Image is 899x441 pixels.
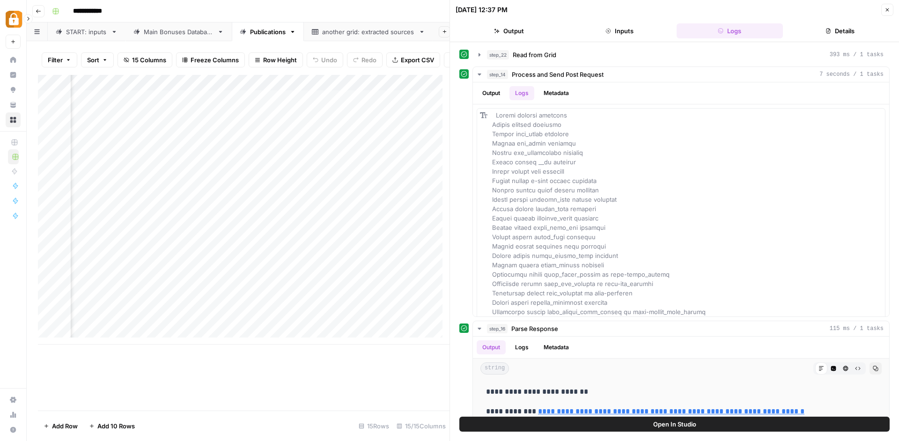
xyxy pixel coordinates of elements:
[512,70,604,79] span: Process and Send Post Request
[42,52,77,67] button: Filter
[459,417,890,432] button: Open In Studio
[6,82,21,97] a: Opportunities
[456,5,508,15] div: [DATE] 12:37 PM
[6,392,21,407] a: Settings
[125,22,232,41] a: Main Bonuses Database
[87,55,99,65] span: Sort
[6,11,22,28] img: Adzz Logo
[6,67,21,82] a: Insights
[566,23,673,38] button: Inputs
[66,27,107,37] div: START: inputs
[81,52,114,67] button: Sort
[513,50,556,59] span: Read from Grid
[322,27,415,37] div: another grid: extracted sources
[361,55,376,65] span: Redo
[250,27,286,37] div: Publications
[538,86,575,100] button: Metadata
[52,421,78,431] span: Add Row
[677,23,783,38] button: Logs
[304,22,433,41] a: another grid: extracted sources
[355,419,393,434] div: 15 Rows
[538,340,575,354] button: Metadata
[473,47,889,62] button: 393 ms / 1 tasks
[830,324,884,333] span: 115 ms / 1 tasks
[6,7,21,31] button: Workspace: Adzz
[132,55,166,65] span: 15 Columns
[191,55,239,65] span: Freeze Columns
[97,421,135,431] span: Add 10 Rows
[6,422,21,437] button: Help + Support
[473,67,889,82] button: 7 seconds / 1 tasks
[473,82,889,316] div: 7 seconds / 1 tasks
[176,52,245,67] button: Freeze Columns
[653,419,696,429] span: Open In Studio
[83,419,140,434] button: Add 10 Rows
[787,23,893,38] button: Details
[456,23,562,38] button: Output
[386,52,440,67] button: Export CSV
[347,52,383,67] button: Redo
[487,50,509,59] span: step_22
[6,407,21,422] a: Usage
[321,55,337,65] span: Undo
[6,112,21,127] a: Browse
[38,419,83,434] button: Add Row
[48,55,63,65] span: Filter
[480,362,509,375] span: string
[487,324,508,333] span: step_16
[509,86,534,100] button: Logs
[263,55,297,65] span: Row Height
[118,52,172,67] button: 15 Columns
[401,55,434,65] span: Export CSV
[6,97,21,112] a: Your Data
[473,321,889,336] button: 115 ms / 1 tasks
[477,86,506,100] button: Output
[48,22,125,41] a: START: inputs
[511,324,558,333] span: Parse Response
[249,52,303,67] button: Row Height
[144,27,214,37] div: Main Bonuses Database
[477,340,506,354] button: Output
[830,51,884,59] span: 393 ms / 1 tasks
[473,337,889,425] div: 115 ms / 1 tasks
[232,22,304,41] a: Publications
[307,52,343,67] button: Undo
[509,340,534,354] button: Logs
[393,419,449,434] div: 15/15 Columns
[6,52,21,67] a: Home
[487,70,508,79] span: step_14
[819,70,884,79] span: 7 seconds / 1 tasks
